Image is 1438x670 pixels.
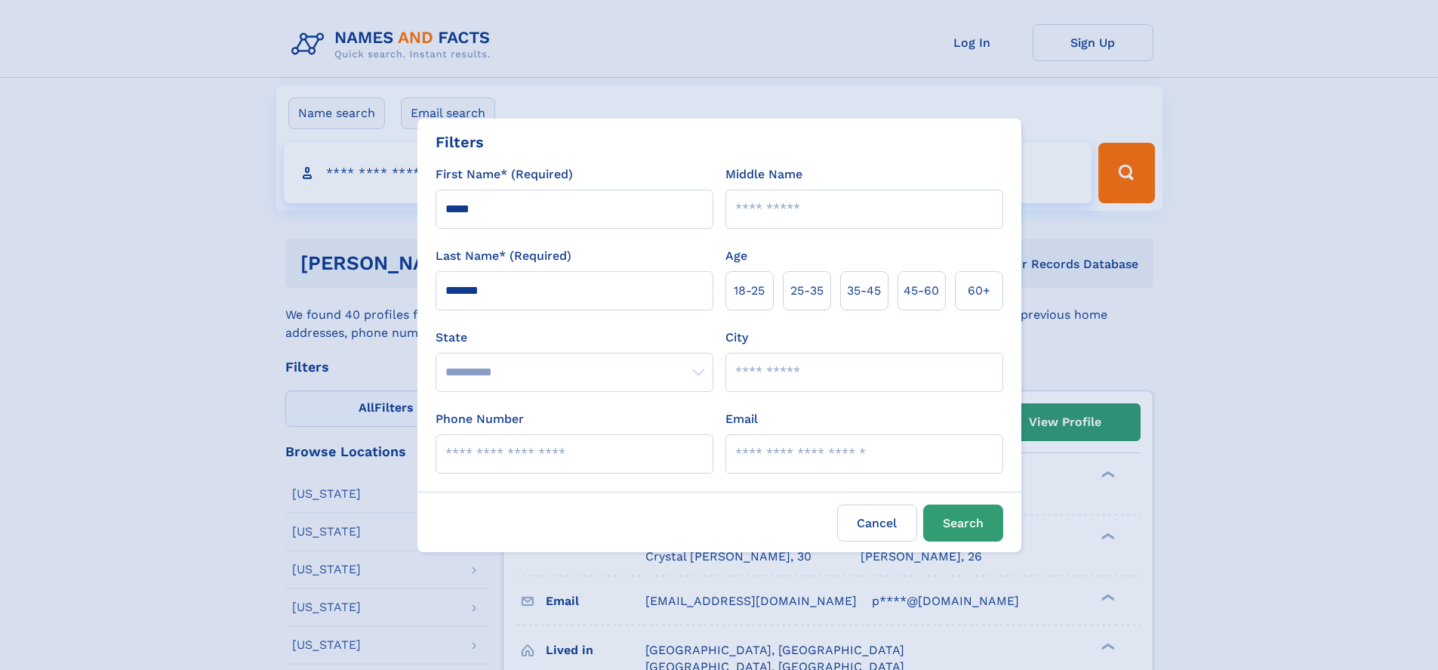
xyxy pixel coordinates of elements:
label: Middle Name [725,165,802,184]
span: 25‑35 [790,282,824,300]
span: 35‑45 [847,282,881,300]
div: Filters [436,131,484,153]
label: First Name* (Required) [436,165,573,184]
span: 45‑60 [904,282,939,300]
label: Cancel [837,505,917,542]
button: Search [923,505,1003,542]
label: State [436,329,713,347]
span: 18‑25 [734,282,765,300]
label: City [725,329,748,347]
span: 60+ [968,282,990,300]
label: Last Name* (Required) [436,247,571,265]
label: Phone Number [436,410,524,428]
label: Email [725,410,758,428]
label: Age [725,247,747,265]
